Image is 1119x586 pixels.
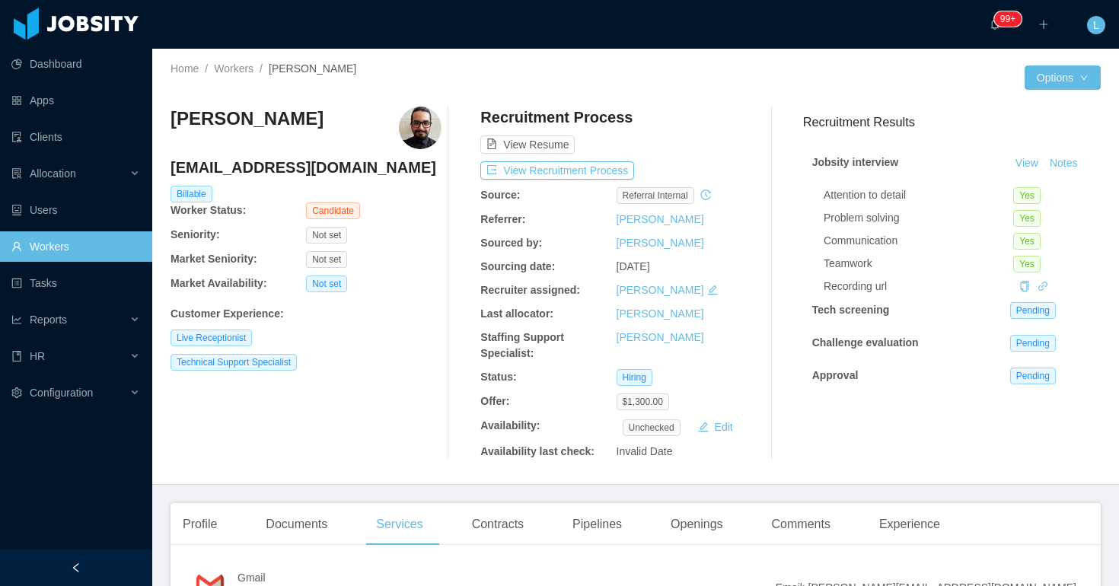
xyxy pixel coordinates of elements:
[480,284,580,296] b: Recruiter assigned:
[399,107,442,149] img: 532b39bd-3b65-4f49-ba7b-e1a4e9af3e0d_68cac0223b18c-400w.png
[171,204,246,216] b: Worker Status:
[253,503,340,546] div: Documents
[692,418,739,436] button: icon: editEdit
[1019,279,1030,295] div: Copy
[480,371,516,383] b: Status:
[171,107,324,131] h3: [PERSON_NAME]
[480,161,634,180] button: icon: exportView Recruitment Process
[11,122,140,152] a: icon: auditClients
[480,445,595,457] b: Availability last check:
[171,62,199,75] a: Home
[994,11,1022,27] sup: 2145
[1013,256,1041,272] span: Yes
[1038,280,1048,292] a: icon: link
[30,387,93,399] span: Configuration
[707,285,718,295] i: icon: edit
[480,307,553,320] b: Last allocator:
[617,284,704,296] a: [PERSON_NAME]
[11,351,22,361] i: icon: book
[803,113,1101,132] h3: Recruitment Results
[171,307,284,320] b: Customer Experience :
[11,195,140,225] a: icon: robotUsers
[11,49,140,79] a: icon: pie-chartDashboard
[617,237,704,249] a: [PERSON_NAME]
[617,307,704,320] a: [PERSON_NAME]
[11,231,140,262] a: icon: userWorkers
[812,369,859,381] strong: Approval
[480,164,634,177] a: icon: exportView Recruitment Process
[480,135,575,154] button: icon: file-textView Resume
[1010,302,1056,319] span: Pending
[260,62,263,75] span: /
[364,503,435,546] div: Services
[760,503,843,546] div: Comments
[812,336,919,349] strong: Challenge evaluation
[1010,368,1056,384] span: Pending
[205,62,208,75] span: /
[617,369,652,386] span: Hiring
[1013,210,1041,227] span: Yes
[171,330,252,346] span: Live Receptionist
[560,503,634,546] div: Pipelines
[171,503,229,546] div: Profile
[30,314,67,326] span: Reports
[812,304,890,316] strong: Tech screening
[480,331,564,359] b: Staffing Support Specialist:
[617,331,704,343] a: [PERSON_NAME]
[1038,281,1048,291] i: icon: link
[1010,157,1044,169] a: View
[658,503,735,546] div: Openings
[480,260,555,272] b: Sourcing date:
[480,139,575,151] a: icon: file-textView Resume
[617,213,704,225] a: [PERSON_NAME]
[306,202,360,219] span: Candidate
[30,350,45,362] span: HR
[480,419,540,432] b: Availability:
[812,156,899,168] strong: Jobsity interview
[30,167,76,180] span: Allocation
[480,213,525,225] b: Referrer:
[617,187,694,204] span: Referral internal
[824,187,1013,203] div: Attention to detail
[11,314,22,325] i: icon: line-chart
[1013,233,1041,250] span: Yes
[1093,16,1099,34] span: L
[460,503,536,546] div: Contracts
[171,253,257,265] b: Market Seniority:
[1038,19,1049,30] i: icon: plus
[269,62,356,75] span: [PERSON_NAME]
[480,237,542,249] b: Sourced by:
[1013,187,1041,204] span: Yes
[990,19,1000,30] i: icon: bell
[11,387,22,398] i: icon: setting
[480,395,509,407] b: Offer:
[306,251,347,268] span: Not set
[171,354,297,371] span: Technical Support Specialist
[617,393,669,410] span: $1,300.00
[1019,281,1030,291] i: icon: copy
[1025,65,1101,90] button: Optionsicon: down
[214,62,253,75] a: Workers
[171,277,267,289] b: Market Availability:
[480,189,520,201] b: Source:
[11,85,140,116] a: icon: appstoreApps
[1044,154,1084,173] button: Notes
[238,569,776,586] h4: Gmail
[11,168,22,179] i: icon: solution
[171,186,212,202] span: Billable
[867,503,952,546] div: Experience
[1010,335,1056,352] span: Pending
[824,210,1013,226] div: Problem solving
[824,233,1013,249] div: Communication
[171,228,220,240] b: Seniority:
[617,260,650,272] span: [DATE]
[617,445,673,457] span: Invalid Date
[700,189,711,200] i: icon: history
[306,227,347,244] span: Not set
[824,256,1013,272] div: Teamwork
[11,268,140,298] a: icon: profileTasks
[824,279,1013,295] div: Recording url
[171,157,442,178] h4: [EMAIL_ADDRESS][DOMAIN_NAME]
[306,275,347,292] span: Not set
